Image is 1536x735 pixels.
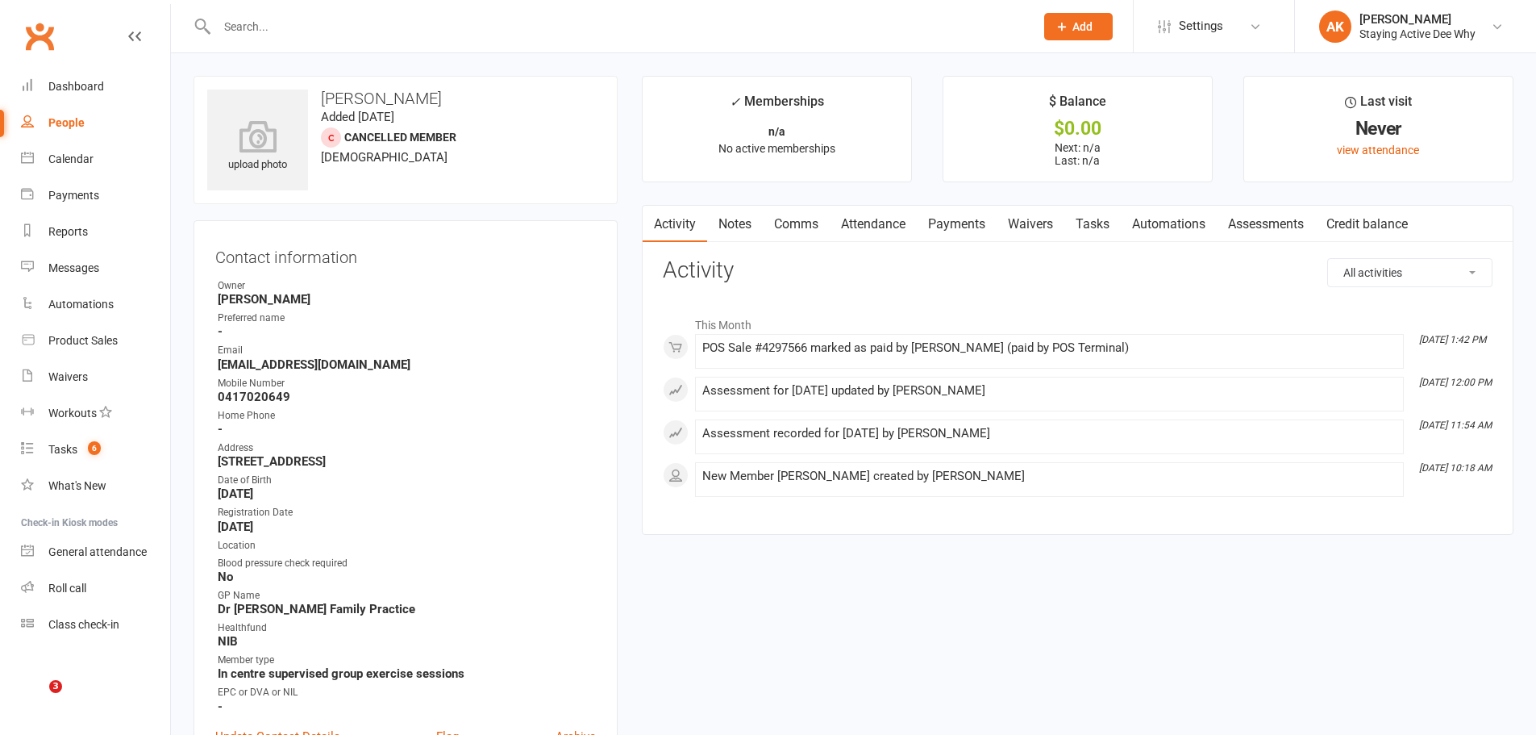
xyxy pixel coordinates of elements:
[218,422,596,436] strong: -
[48,479,106,492] div: What's New
[218,487,596,501] strong: [DATE]
[1345,91,1412,120] div: Last visit
[48,152,94,165] div: Calendar
[707,206,763,243] a: Notes
[21,105,170,141] a: People
[643,206,707,243] a: Activity
[21,323,170,359] a: Product Sales
[1337,144,1419,157] a: view attendance
[218,666,596,681] strong: In centre supervised group exercise sessions
[1419,377,1492,388] i: [DATE] 12:00 PM
[730,91,824,121] div: Memberships
[21,432,170,468] a: Tasks 6
[218,278,596,294] div: Owner
[1359,27,1476,41] div: Staying Active Dee Why
[321,110,394,124] time: Added [DATE]
[218,357,596,372] strong: [EMAIL_ADDRESS][DOMAIN_NAME]
[218,634,596,649] strong: NIB
[48,225,88,238] div: Reports
[218,538,596,553] div: Location
[21,607,170,643] a: Class kiosk mode
[1179,8,1223,44] span: Settings
[218,324,596,339] strong: -
[218,520,596,534] strong: [DATE]
[49,680,62,693] span: 3
[218,343,596,358] div: Email
[218,292,596,307] strong: [PERSON_NAME]
[48,334,118,347] div: Product Sales
[48,407,97,420] div: Workouts
[48,261,99,274] div: Messages
[21,250,170,286] a: Messages
[48,298,114,311] div: Automations
[48,618,119,631] div: Class check-in
[48,582,86,595] div: Roll call
[763,206,830,243] a: Comms
[218,408,596,424] div: Home Phone
[958,141,1197,167] p: Next: n/a Last: n/a
[218,685,596,700] div: EPC or DVA or NIL
[768,125,785,138] strong: n/a
[21,570,170,607] a: Roll call
[663,258,1492,283] h3: Activity
[702,384,1397,398] div: Assessment for [DATE] updated by [PERSON_NAME]
[344,131,456,144] span: Cancelled member
[21,286,170,323] a: Automations
[218,473,596,488] div: Date of Birth
[1259,120,1498,137] div: Never
[1072,20,1093,33] span: Add
[48,80,104,93] div: Dashboard
[1049,91,1106,120] div: $ Balance
[218,570,596,584] strong: No
[218,700,596,714] strong: -
[1044,13,1113,40] button: Add
[218,653,596,668] div: Member type
[218,588,596,603] div: GP Name
[218,441,596,456] div: Address
[218,620,596,636] div: Healthfund
[702,470,1397,483] div: New Member [PERSON_NAME] created by [PERSON_NAME]
[997,206,1064,243] a: Waivers
[21,395,170,432] a: Workouts
[730,94,740,110] i: ✓
[718,142,835,155] span: No active memberships
[88,441,101,455] span: 6
[218,505,596,520] div: Registration Date
[21,141,170,177] a: Calendar
[917,206,997,243] a: Payments
[212,15,1023,38] input: Search...
[19,16,60,56] a: Clubworx
[702,341,1397,355] div: POS Sale #4297566 marked as paid by [PERSON_NAME] (paid by POS Terminal)
[830,206,917,243] a: Attendance
[48,545,147,558] div: General attendance
[1064,206,1121,243] a: Tasks
[21,214,170,250] a: Reports
[1217,206,1315,243] a: Assessments
[21,177,170,214] a: Payments
[207,90,604,107] h3: [PERSON_NAME]
[48,189,99,202] div: Payments
[218,602,596,616] strong: Dr [PERSON_NAME] Family Practice
[702,427,1397,441] div: Assessment recorded for [DATE] by [PERSON_NAME]
[1315,206,1419,243] a: Credit balance
[21,69,170,105] a: Dashboard
[1319,10,1351,43] div: AK
[218,454,596,469] strong: [STREET_ADDRESS]
[48,370,88,383] div: Waivers
[21,359,170,395] a: Waivers
[21,468,170,504] a: What's New
[48,443,77,456] div: Tasks
[1419,420,1492,431] i: [DATE] 11:54 AM
[48,116,85,129] div: People
[21,534,170,570] a: General attendance kiosk mode
[16,680,55,719] iframe: Intercom live chat
[218,376,596,391] div: Mobile Number
[1419,462,1492,474] i: [DATE] 10:18 AM
[215,242,596,266] h3: Contact information
[1121,206,1217,243] a: Automations
[218,556,596,571] div: Blood pressure check required
[218,311,596,326] div: Preferred name
[663,308,1492,334] li: This Month
[1359,12,1476,27] div: [PERSON_NAME]
[207,120,308,173] div: upload photo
